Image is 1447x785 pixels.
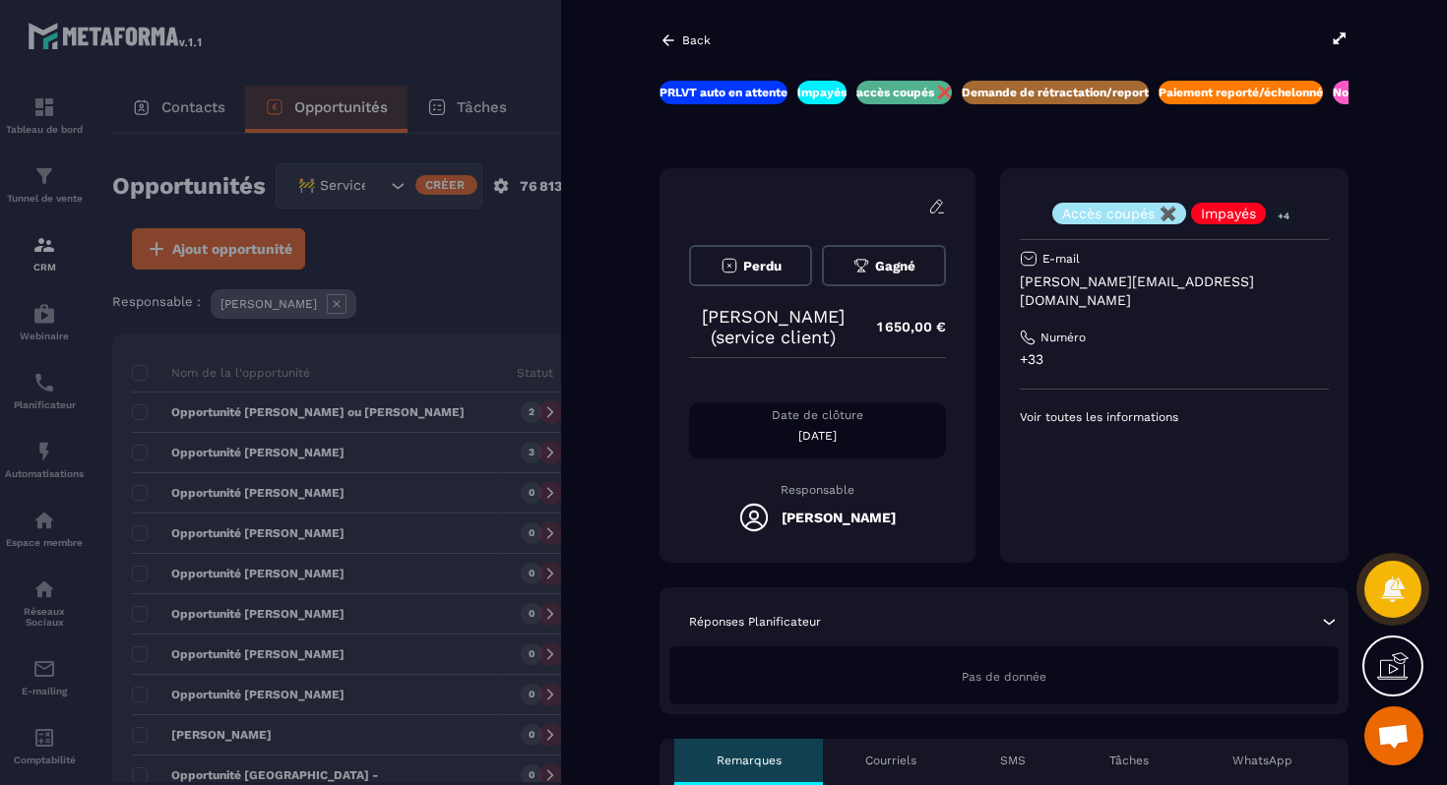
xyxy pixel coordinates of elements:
p: Date de clôture [689,407,946,423]
p: Responsable [689,483,946,497]
button: Perdu [689,245,812,286]
p: Impayés [1201,207,1256,220]
p: [PERSON_NAME][EMAIL_ADDRESS][DOMAIN_NAME] [1020,272,1329,310]
h5: [PERSON_NAME] [782,510,896,525]
a: Ouvrir le chat [1364,706,1423,765]
p: Nouveaux [1333,85,1390,100]
p: SMS [1000,753,1026,768]
p: Remarques [717,753,782,768]
p: Tâches [1109,753,1149,768]
p: Courriels [865,753,916,768]
p: WhatsApp [1232,753,1292,768]
span: Gagné [875,259,915,273]
p: accès coupés ❌ [856,85,952,100]
p: Back [682,33,711,47]
p: +33 [1020,350,1329,369]
p: Numéro [1040,330,1086,345]
p: PRLVT auto en attente [660,85,787,100]
p: Réponses Planificateur [689,614,821,630]
p: Demande de rétractation/report [962,85,1149,100]
p: 1 650,00 € [857,308,946,346]
p: [PERSON_NAME] (service client) [689,306,857,347]
p: Accès coupés ✖️ [1062,207,1176,220]
p: Voir toutes les informations [1020,409,1329,425]
p: E-mail [1042,251,1080,267]
p: [DATE] [689,428,946,444]
button: Gagné [822,245,945,286]
p: +4 [1271,206,1296,226]
p: Paiement reporté/échelonné [1159,85,1323,100]
span: Pas de donnée [962,670,1046,684]
p: Impayés [797,85,847,100]
span: Perdu [743,259,782,273]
